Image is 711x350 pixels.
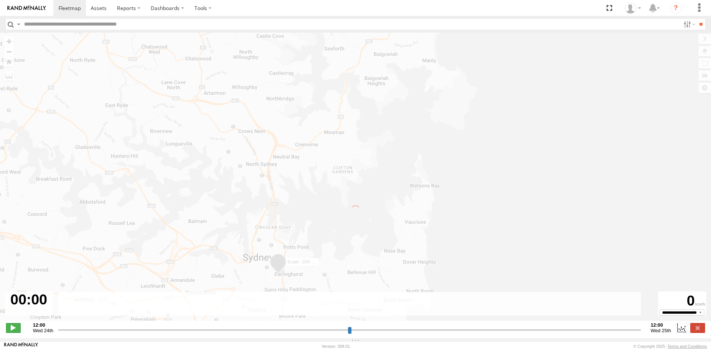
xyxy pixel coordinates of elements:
label: Close [690,323,705,333]
span: Wed 25th [651,328,671,333]
div: 0 [659,293,705,309]
strong: 12:00 [651,322,671,328]
div: Daniel Hayman [622,3,644,14]
div: © Copyright 2025 - [633,344,707,349]
span: Wed 24th [33,328,53,333]
label: Search Filter Options [681,19,697,30]
div: Version: 308.01 [322,344,350,349]
img: rand-logo.svg [7,6,46,11]
label: Play/Stop [6,323,21,333]
a: Visit our Website [4,343,38,350]
label: Search Query [16,19,21,30]
a: Terms and Conditions [668,344,707,349]
i: ? [670,2,682,14]
strong: 12:00 [33,322,53,328]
